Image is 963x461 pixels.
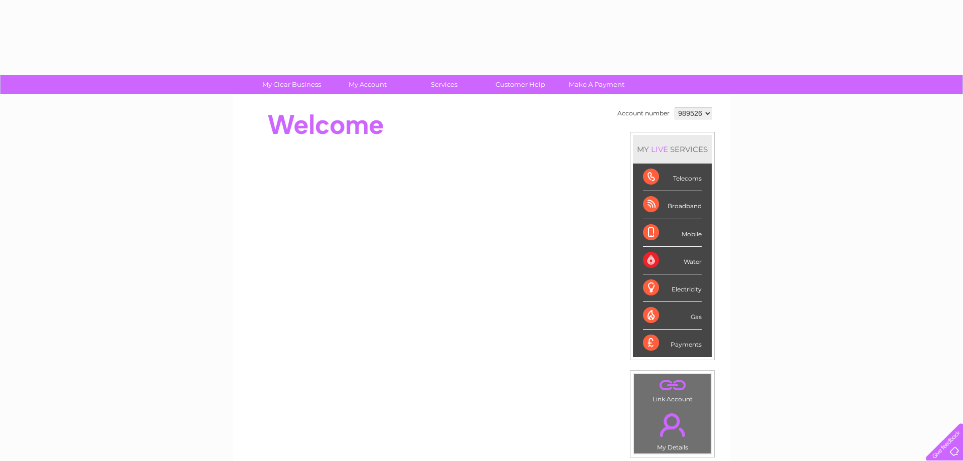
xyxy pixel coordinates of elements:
[633,405,711,454] td: My Details
[633,374,711,405] td: Link Account
[643,191,702,219] div: Broadband
[615,105,672,122] td: Account number
[643,219,702,247] div: Mobile
[636,377,708,394] a: .
[643,274,702,302] div: Electricity
[643,164,702,191] div: Telecoms
[479,75,562,94] a: Customer Help
[643,330,702,357] div: Payments
[643,302,702,330] div: Gas
[555,75,638,94] a: Make A Payment
[633,135,712,164] div: MY SERVICES
[403,75,486,94] a: Services
[636,407,708,442] a: .
[649,144,670,154] div: LIVE
[250,75,333,94] a: My Clear Business
[327,75,409,94] a: My Account
[643,247,702,274] div: Water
